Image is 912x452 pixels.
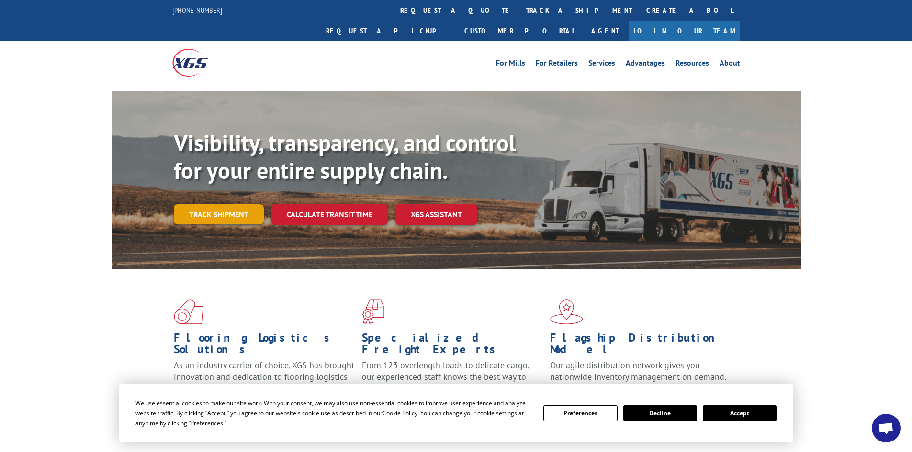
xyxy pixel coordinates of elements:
a: Services [588,59,615,70]
img: xgs-icon-focused-on-flooring-red [362,299,384,324]
h1: Flagship Distribution Model [550,332,731,360]
a: Join Our Team [629,21,740,41]
button: Preferences [543,405,617,421]
button: Decline [623,405,697,421]
a: For Retailers [536,59,578,70]
a: Advantages [626,59,665,70]
div: Cookie Consent Prompt [119,384,793,442]
button: Accept [703,405,777,421]
a: Calculate transit time [271,204,388,225]
a: Agent [582,21,629,41]
a: Customer Portal [457,21,582,41]
b: Visibility, transparency, and control for your entire supply chain. [174,128,516,185]
img: xgs-icon-flagship-distribution-model-red [550,299,583,324]
a: XGS ASSISTANT [395,204,477,225]
a: About [720,59,740,70]
p: From 123 overlength loads to delicate cargo, our experienced staff knows the best way to move you... [362,360,543,402]
h1: Specialized Freight Experts [362,332,543,360]
a: Resources [676,59,709,70]
a: For Mills [496,59,525,70]
a: Open chat [872,414,901,442]
a: [PHONE_NUMBER] [172,5,222,15]
a: Track shipment [174,204,264,224]
h1: Flooring Logistics Solutions [174,332,355,360]
a: Request a pickup [319,21,457,41]
span: Cookie Policy [383,409,417,417]
span: As an industry carrier of choice, XGS has brought innovation and dedication to flooring logistics... [174,360,354,394]
span: Our agile distribution network gives you nationwide inventory management on demand. [550,360,726,382]
img: xgs-icon-total-supply-chain-intelligence-red [174,299,203,324]
span: Preferences [191,419,223,427]
div: We use essential cookies to make our site work. With your consent, we may also use non-essential ... [135,398,532,428]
